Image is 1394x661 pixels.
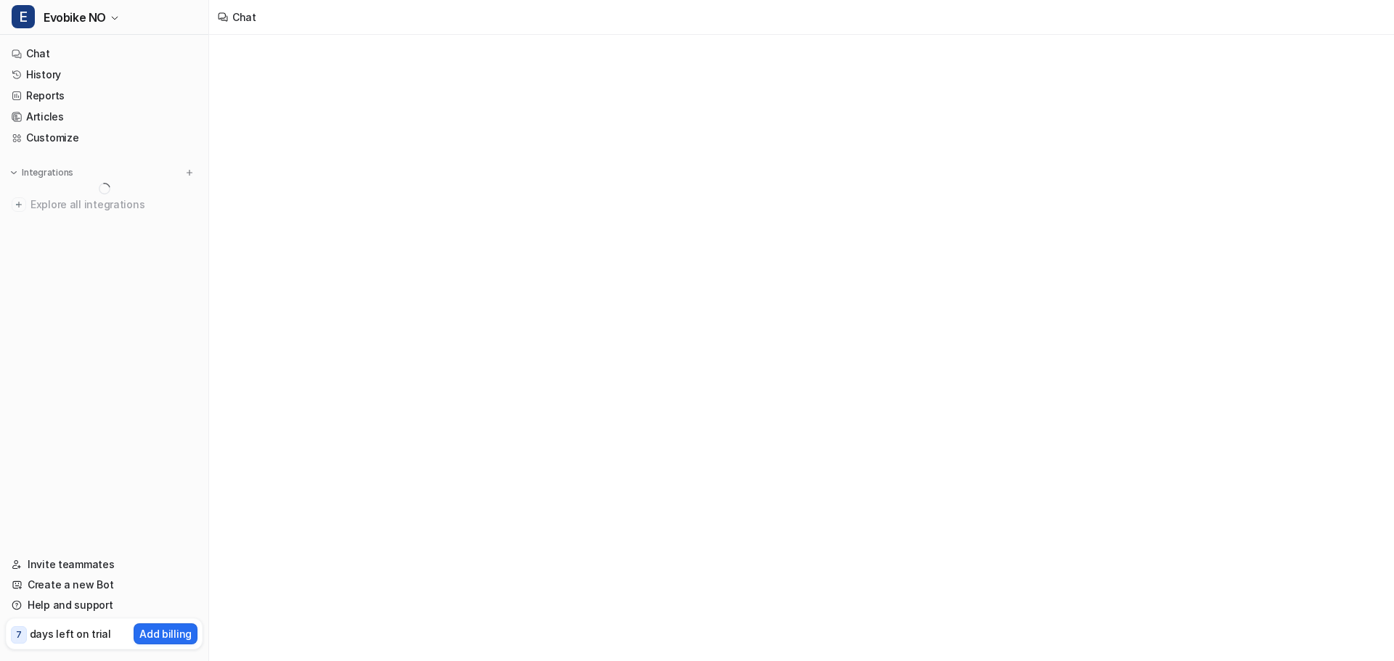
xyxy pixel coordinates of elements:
a: Articles [6,107,203,127]
img: explore all integrations [12,197,26,212]
p: Add billing [139,626,192,641]
a: Help and support [6,595,203,615]
a: Chat [6,44,203,64]
button: Integrations [6,165,78,180]
a: Invite teammates [6,554,203,575]
img: expand menu [9,168,19,178]
p: 7 [16,628,22,641]
a: Customize [6,128,203,148]
a: Reports [6,86,203,106]
a: Create a new Bot [6,575,203,595]
a: History [6,65,203,85]
div: Chat [232,9,256,25]
p: Integrations [22,167,73,178]
p: days left on trial [30,626,111,641]
button: Add billing [134,623,197,644]
span: E [12,5,35,28]
span: Evobike NO [44,7,106,28]
a: Explore all integrations [6,194,203,215]
img: menu_add.svg [184,168,195,178]
span: Explore all integrations [30,193,197,216]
